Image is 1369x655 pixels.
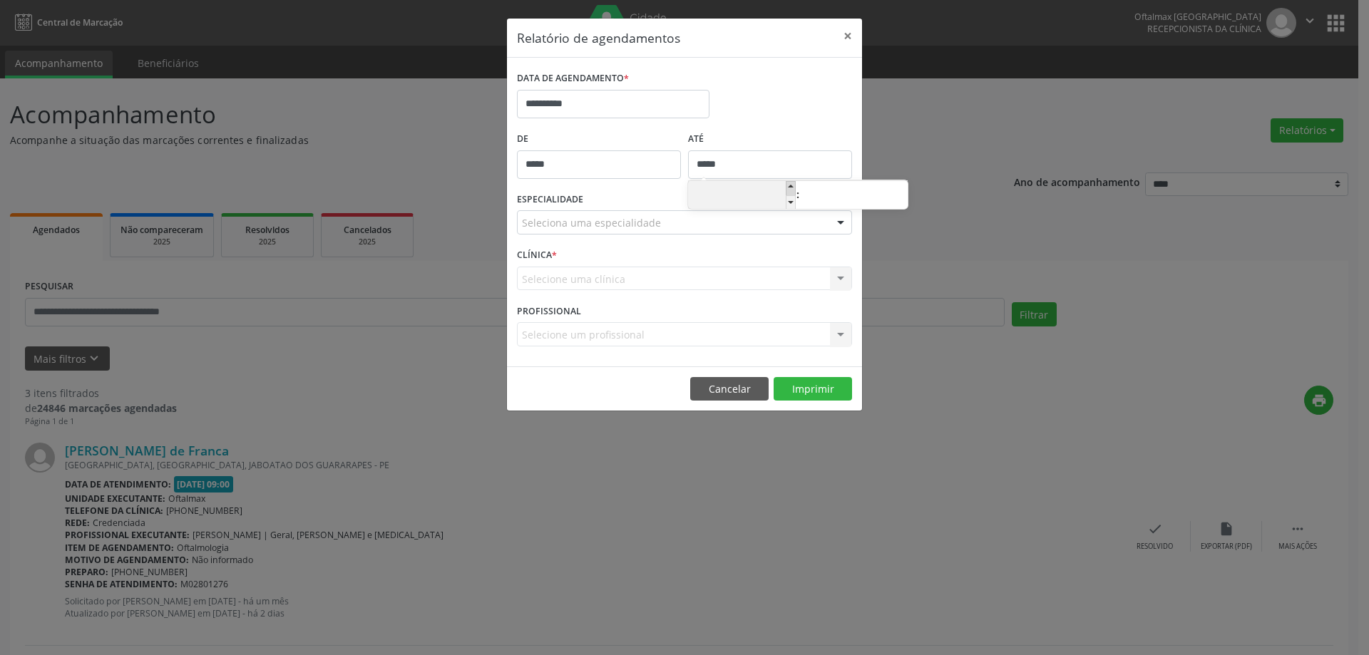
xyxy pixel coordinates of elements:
[688,182,796,210] input: Hour
[800,182,908,210] input: Minute
[522,215,661,230] span: Seleciona uma especialidade
[688,128,852,150] label: ATÉ
[690,377,769,401] button: Cancelar
[834,19,862,53] button: Close
[774,377,852,401] button: Imprimir
[517,128,681,150] label: De
[517,300,581,322] label: PROFISSIONAL
[517,29,680,47] h5: Relatório de agendamentos
[517,244,557,267] label: CLÍNICA
[796,180,800,209] span: :
[517,68,629,90] label: DATA DE AGENDAMENTO
[517,189,583,211] label: ESPECIALIDADE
